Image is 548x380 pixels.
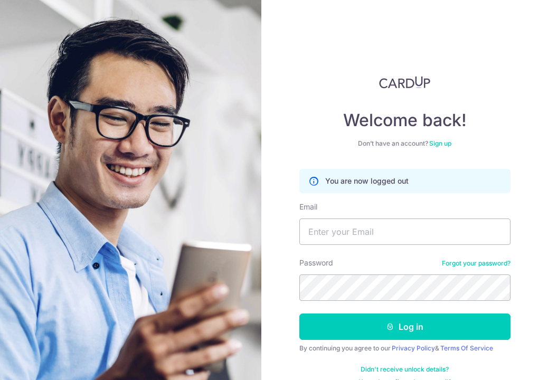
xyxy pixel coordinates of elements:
img: CardUp Logo [379,76,431,89]
div: Don’t have an account? [299,139,511,148]
a: Privacy Policy [392,344,435,352]
label: Password [299,258,333,268]
a: Didn't receive unlock details? [361,365,449,374]
input: Enter your Email [299,218,511,245]
div: By continuing you agree to our & [299,344,511,353]
button: Log in [299,313,511,340]
a: Sign up [429,139,451,147]
a: Terms Of Service [440,344,493,352]
h4: Welcome back! [299,110,511,131]
a: Forgot your password? [442,259,511,268]
label: Email [299,202,317,212]
p: You are now logged out [325,176,409,186]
